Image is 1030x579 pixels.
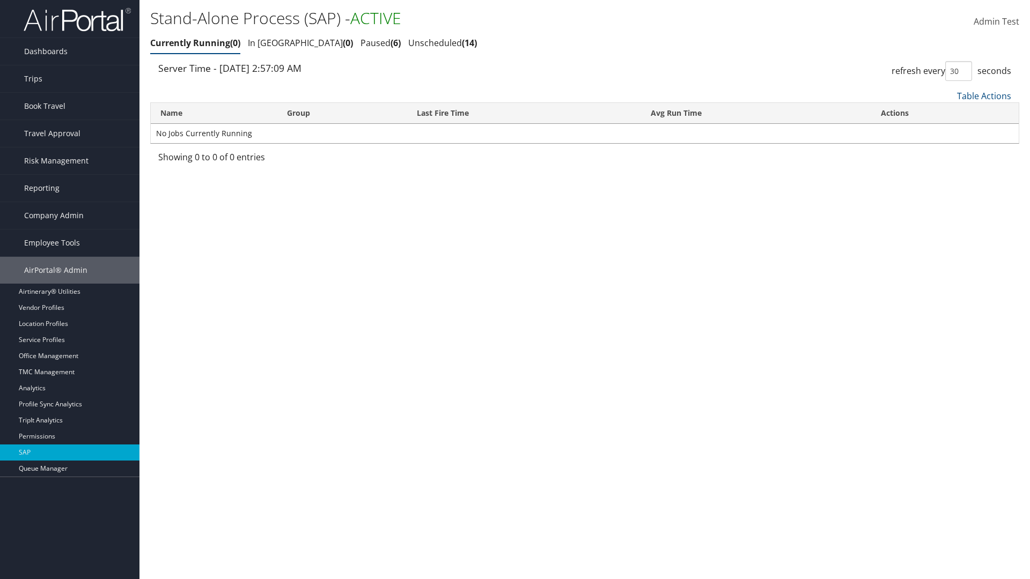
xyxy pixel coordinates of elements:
[151,103,277,124] th: Name: activate to sort column ascending
[150,7,730,29] h1: Stand-Alone Process (SAP) -
[158,151,359,169] div: Showing 0 to 0 of 0 entries
[360,37,401,49] a: Paused6
[974,5,1019,39] a: Admin Test
[892,65,945,77] span: refresh every
[462,37,477,49] span: 14
[158,61,577,75] div: Server Time - [DATE] 2:57:09 AM
[24,147,89,174] span: Risk Management
[408,37,477,49] a: Unscheduled14
[957,90,1011,102] a: Table Actions
[343,37,353,49] span: 0
[974,16,1019,27] span: Admin Test
[24,202,84,229] span: Company Admin
[151,124,1019,143] td: No Jobs Currently Running
[391,37,401,49] span: 6
[24,229,80,256] span: Employee Tools
[977,65,1011,77] span: seconds
[24,175,60,202] span: Reporting
[24,257,87,284] span: AirPortal® Admin
[871,103,1019,124] th: Actions
[24,38,68,65] span: Dashboards
[150,37,240,49] a: Currently Running0
[24,7,131,32] img: airportal-logo.png
[350,7,401,29] span: ACTIVE
[277,103,407,124] th: Group: activate to sort column ascending
[24,65,42,92] span: Trips
[407,103,641,124] th: Last Fire Time: activate to sort column ascending
[248,37,353,49] a: In [GEOGRAPHIC_DATA]0
[24,120,80,147] span: Travel Approval
[230,37,240,49] span: 0
[24,93,65,120] span: Book Travel
[641,103,871,124] th: Avg Run Time: activate to sort column ascending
